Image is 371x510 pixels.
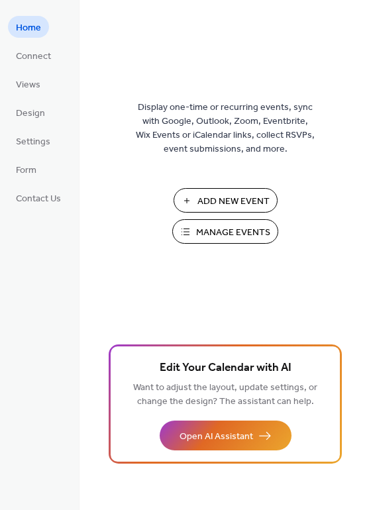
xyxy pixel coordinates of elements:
span: Add New Event [197,195,270,209]
span: Edit Your Calendar with AI [160,359,291,378]
button: Manage Events [172,219,278,244]
a: Contact Us [8,187,69,209]
a: Home [8,16,49,38]
span: Views [16,78,40,92]
button: Open AI Assistant [160,421,291,450]
button: Add New Event [174,188,278,213]
span: Home [16,21,41,35]
span: Open AI Assistant [180,430,253,444]
span: Display one-time or recurring events, sync with Google, Outlook, Zoom, Eventbrite, Wix Events or ... [136,101,315,156]
a: Settings [8,130,58,152]
a: Form [8,158,44,180]
a: Views [8,73,48,95]
span: Connect [16,50,51,64]
span: Form [16,164,36,178]
span: Manage Events [196,226,270,240]
span: Design [16,107,45,121]
span: Want to adjust the layout, update settings, or change the design? The assistant can help. [133,379,317,411]
a: Connect [8,44,59,66]
span: Settings [16,135,50,149]
a: Design [8,101,53,123]
span: Contact Us [16,192,61,206]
